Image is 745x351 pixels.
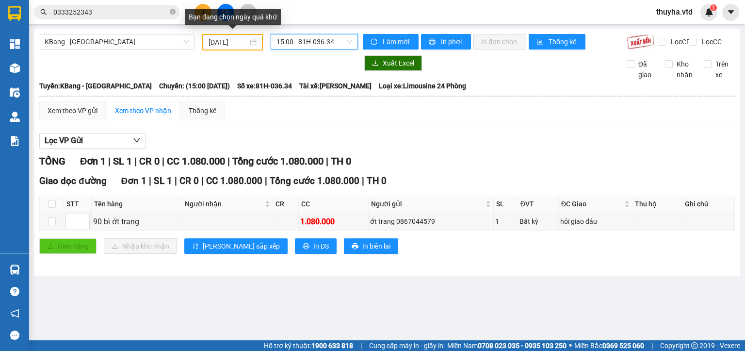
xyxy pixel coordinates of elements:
[276,34,353,49] span: 15:00 - 81H-036.34
[133,136,141,144] span: down
[367,175,387,186] span: TH 0
[227,155,230,167] span: |
[673,59,696,80] span: Kho nhận
[273,196,299,212] th: CR
[698,36,723,47] span: Lọc CC
[494,196,518,212] th: SL
[10,87,20,98] img: warehouse-icon
[369,340,445,351] span: Cung cấp máy in - giấy in:
[473,34,526,50] button: In đơn chọn
[270,175,359,186] span: Tổng cước 1.080.000
[362,175,364,186] span: |
[10,309,19,318] span: notification
[264,340,353,351] span: Hỗ trợ kỹ thuật:
[705,8,713,17] img: icon-new-feature
[154,175,172,186] span: SL 1
[371,199,484,209] span: Người gửi
[561,199,622,209] span: ĐC Giao
[691,342,698,349] span: copyright
[93,9,116,19] span: Nhận:
[10,63,20,73] img: warehouse-icon
[80,155,106,167] span: Đơn 1
[175,175,177,186] span: |
[185,9,281,25] div: Bạn đang chọn ngày quá khứ
[240,4,257,21] button: aim
[10,136,20,146] img: solution-icon
[364,55,422,71] button: downloadXuất Excel
[383,58,414,68] span: Xuất Excel
[344,238,398,254] button: printerIn biên lai
[536,38,545,46] span: bar-chart
[602,342,644,350] strong: 0369 525 060
[93,32,171,45] div: 0387221484
[217,4,234,21] button: file-add
[712,59,735,80] span: Trên xe
[519,216,557,227] div: Bất kỳ
[8,8,86,20] div: An Khê
[108,155,111,167] span: |
[710,4,717,11] sup: 1
[313,241,329,251] span: In DS
[363,34,419,50] button: syncLàm mới
[634,59,658,80] span: Đã giao
[39,155,65,167] span: TỔNG
[560,216,631,227] div: hỏi giao đâu
[518,196,559,212] th: ĐVT
[295,238,337,254] button: printerIn DS
[39,175,107,186] span: Giao dọc đường
[81,216,87,221] span: up
[149,175,151,186] span: |
[429,38,437,46] span: printer
[8,6,21,21] img: logo-vxr
[10,287,19,296] span: question-circle
[362,241,390,251] span: In biên lai
[682,196,735,212] th: Ghi chú
[159,81,230,91] span: Chuyến: (15:00 [DATE])
[370,216,492,227] div: ớt trang 0867044579
[8,68,171,81] div: Tên hàng: giày ( : 1 )
[93,20,171,32] div: Chương
[45,134,83,147] span: Lọc VP Gửi
[206,175,262,186] span: CC 1.080.000
[7,52,22,62] span: CR :
[81,222,87,228] span: down
[185,199,263,209] span: Người nhận
[8,32,86,45] div: 0325736632
[8,9,23,19] span: Gửi:
[8,20,86,32] div: cô liên
[300,216,366,228] div: 1.080.000
[201,175,204,186] span: |
[232,155,324,167] span: Tổng cước 1.080.000
[113,155,132,167] span: SL 1
[447,340,567,351] span: Miền Nam
[167,155,225,167] span: CC 1.080.000
[39,238,97,254] button: uploadGiao hàng
[237,81,292,91] span: Số xe: 81H-036.34
[194,4,211,21] button: plus
[184,238,288,254] button: sort-ascending[PERSON_NAME] sắp xếp
[352,243,358,251] span: printer
[667,36,692,47] span: Lọc CR
[192,243,199,251] span: sort-ascending
[379,81,466,91] span: Loại xe: Limousine 24 Phòng
[39,82,152,90] b: Tuyến: KBang - [GEOGRAPHIC_DATA]
[85,67,98,81] span: SL
[134,155,137,167] span: |
[383,36,411,47] span: Làm mới
[189,105,216,116] div: Thống kê
[10,112,20,122] img: warehouse-icon
[331,155,351,167] span: TH 0
[121,175,147,186] span: Đơn 1
[727,8,735,17] span: caret-down
[93,216,180,228] div: 90 bì ớt trang
[421,34,471,50] button: printerIn phơi
[10,265,20,275] img: warehouse-icon
[495,216,516,227] div: 1
[574,340,644,351] span: Miền Bắc
[529,34,585,50] button: bar-chartThống kê
[139,155,160,167] span: CR 0
[299,196,368,212] th: CC
[311,342,353,350] strong: 1900 633 818
[632,196,682,212] th: Thu hộ
[360,340,362,351] span: |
